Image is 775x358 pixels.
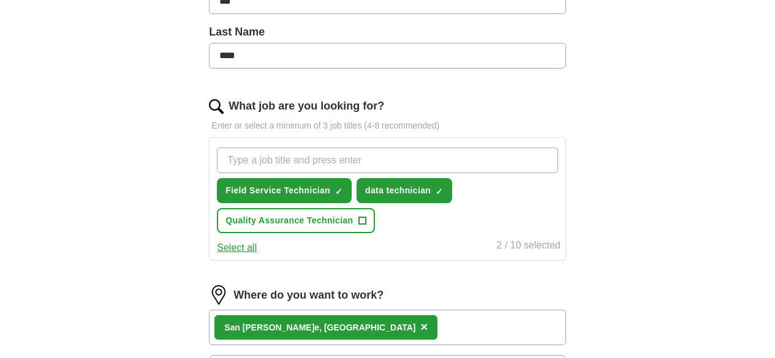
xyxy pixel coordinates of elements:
img: location.png [209,285,229,305]
div: e, [GEOGRAPHIC_DATA] [224,321,415,334]
span: × [420,320,428,334]
button: Select all [217,241,257,255]
label: Last Name [209,24,565,40]
button: data technician✓ [357,178,452,203]
span: ✓ [436,187,443,196]
button: Field Service Technician✓ [217,178,352,203]
span: ✓ [335,187,342,196]
img: search.png [209,99,224,114]
span: Field Service Technician [225,184,330,197]
span: Quality Assurance Technician [225,214,353,227]
input: Type a job title and press enter [217,147,558,173]
button: Quality Assurance Technician [217,208,374,233]
label: What job are you looking for? [229,98,384,114]
strong: San [PERSON_NAME] [224,323,314,332]
p: Enter or select a minimum of 3 job titles (4-8 recommended) [209,119,565,132]
label: Where do you want to work? [233,287,384,304]
span: data technician [365,184,431,197]
div: 2 / 10 selected [497,238,561,255]
button: × [420,318,428,337]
